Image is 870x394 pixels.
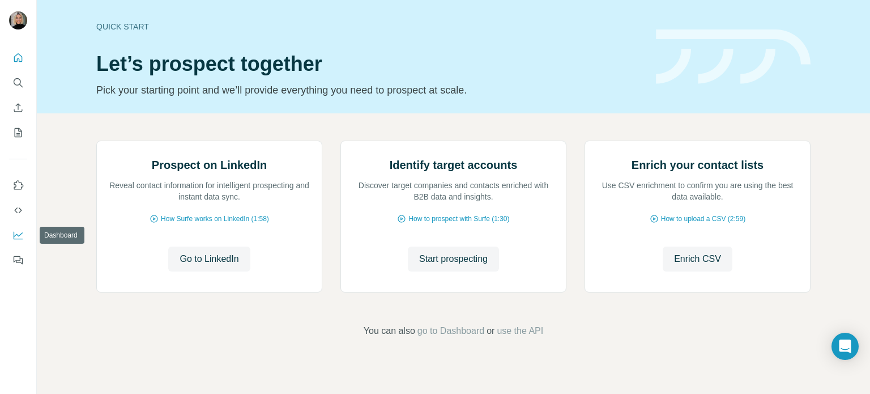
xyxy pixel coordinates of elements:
[96,21,642,32] div: Quick start
[487,324,494,338] span: or
[674,252,721,266] span: Enrich CSV
[497,324,543,338] button: use the API
[596,180,799,202] p: Use CSV enrichment to confirm you are using the best data available.
[96,53,642,75] h1: Let’s prospect together
[9,225,27,245] button: Dashboard
[408,247,499,272] button: Start prospecting
[168,247,250,272] button: Go to LinkedIn
[9,122,27,143] button: My lists
[663,247,732,272] button: Enrich CSV
[152,157,267,173] h2: Prospect on LinkedIn
[9,200,27,221] button: Use Surfe API
[180,252,238,266] span: Go to LinkedIn
[108,180,310,202] p: Reveal contact information for intelligent prospecting and instant data sync.
[408,214,509,224] span: How to prospect with Surfe (1:30)
[9,11,27,29] img: Avatar
[656,29,811,84] img: banner
[390,157,518,173] h2: Identify target accounts
[419,252,488,266] span: Start prospecting
[9,98,27,118] button: Enrich CSV
[9,250,27,270] button: Feedback
[661,214,745,224] span: How to upload a CSV (2:59)
[352,180,555,202] p: Discover target companies and contacts enriched with B2B data and insights.
[96,82,642,98] p: Pick your starting point and we’ll provide everything you need to prospect at scale.
[417,324,484,338] button: go to Dashboard
[9,73,27,93] button: Search
[9,48,27,68] button: Quick start
[161,214,269,224] span: How Surfe works on LinkedIn (1:58)
[831,333,859,360] div: Open Intercom Messenger
[9,175,27,196] button: Use Surfe on LinkedIn
[364,324,415,338] span: You can also
[632,157,764,173] h2: Enrich your contact lists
